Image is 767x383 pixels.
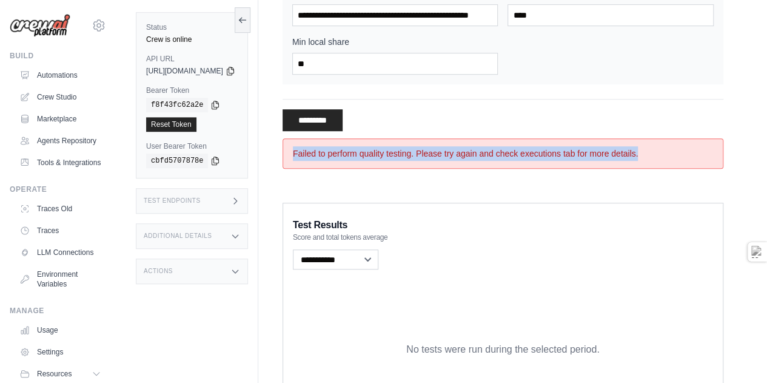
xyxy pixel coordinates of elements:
img: Logo [10,14,70,37]
a: Automations [15,66,106,85]
label: User Bearer Token [146,141,238,151]
a: Agents Repository [15,131,106,151]
code: f8f43fc62a2e [146,98,208,112]
a: Traces [15,221,106,240]
div: Failed to perform quality testing. Please try again and check executions tab for more details. [283,138,723,169]
div: Manage [10,306,106,316]
span: Resources [37,369,72,379]
label: Bearer Token [146,86,238,95]
h3: Test Endpoints [144,197,201,205]
a: LLM Connections [15,243,106,262]
label: API URL [146,54,238,64]
a: Settings [15,342,106,362]
label: Min local share [292,36,498,48]
div: Operate [10,185,106,194]
span: Score and total tokens average [293,232,388,242]
code: cbfd5707878e [146,154,208,168]
label: Status [146,22,238,32]
div: Crew is online [146,35,238,44]
span: [URL][DOMAIN_NAME] [146,66,223,76]
h3: Actions [144,268,173,275]
a: Tools & Integrations [15,153,106,172]
a: Crew Studio [15,87,106,107]
a: Traces Old [15,199,106,219]
iframe: Chat Widget [706,325,767,383]
a: Environment Variables [15,265,106,294]
a: Reset Token [146,117,196,132]
a: Marketplace [15,109,106,129]
span: Test Results [293,218,347,232]
p: No tests were run during the selected period. [406,342,599,357]
h3: Additional Details [144,232,212,240]
div: Build [10,51,106,61]
a: Usage [15,320,106,340]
